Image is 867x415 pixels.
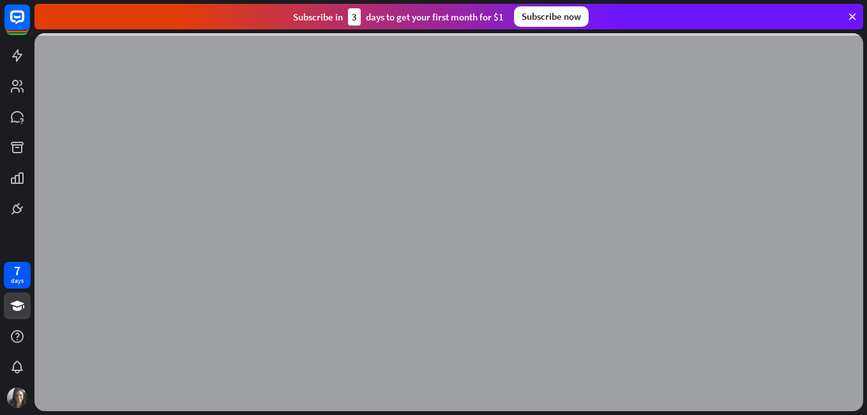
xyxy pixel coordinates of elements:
div: Subscribe in days to get your first month for $1 [293,8,504,26]
div: days [11,276,24,285]
div: 7 [14,265,20,276]
div: Subscribe now [514,6,589,27]
div: 3 [348,8,361,26]
a: 7 days [4,262,31,289]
